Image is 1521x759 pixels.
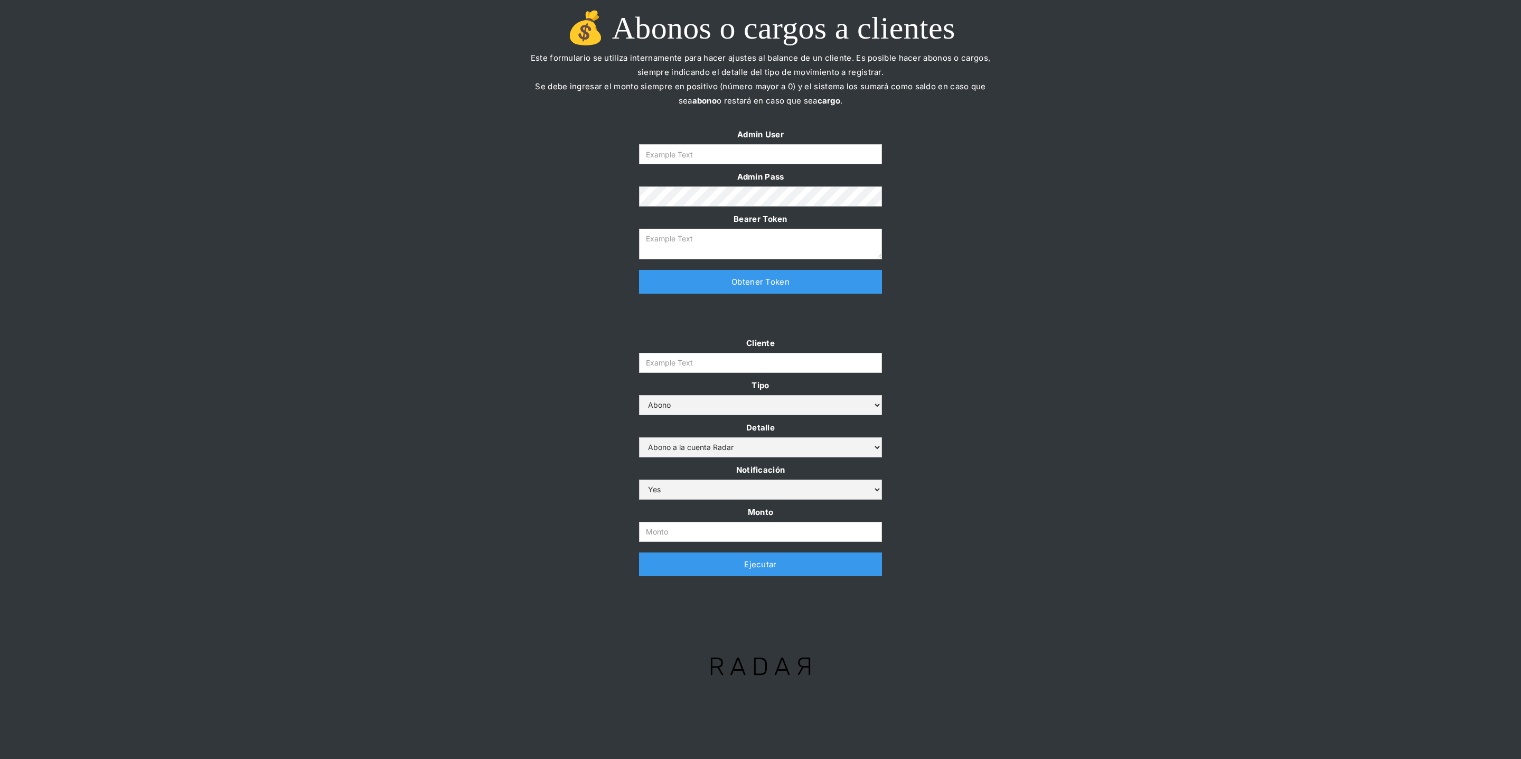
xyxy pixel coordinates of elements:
label: Tipo [639,378,882,392]
input: Monto [639,522,882,542]
input: Example Text [639,144,882,164]
h1: 💰 Abonos o cargos a clientes [523,11,998,45]
label: Admin User [639,127,882,142]
form: Form [639,127,882,259]
label: Cliente [639,336,882,350]
input: Example Text [639,353,882,373]
label: Detalle [639,420,882,435]
form: Form [639,336,882,542]
label: Bearer Token [639,212,882,226]
img: Logo Radar [693,640,828,692]
a: Ejecutar [639,552,882,576]
label: Admin Pass [639,170,882,184]
a: Obtener Token [639,270,882,294]
label: Monto [639,505,882,519]
label: Notificación [639,463,882,477]
strong: cargo [818,96,841,106]
strong: abono [692,96,717,106]
p: Este formulario se utiliza internamente para hacer ajustes al balance de un cliente. Es posible h... [523,51,998,122]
